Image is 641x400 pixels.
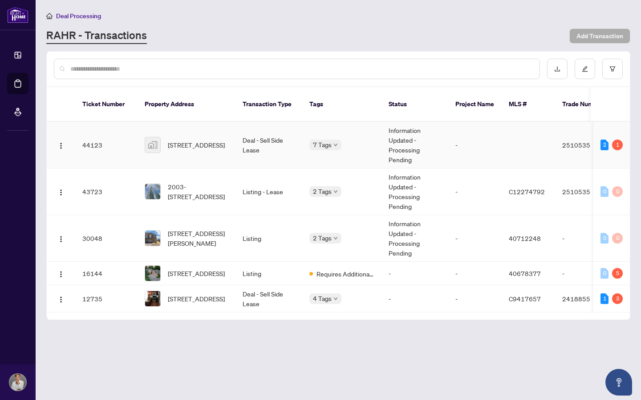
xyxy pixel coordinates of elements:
td: - [555,262,617,285]
span: 2003-[STREET_ADDRESS] [168,182,228,201]
td: Listing [235,262,302,285]
img: Logo [57,142,65,149]
div: 0 [612,233,623,244]
button: Logo [54,292,68,306]
td: - [448,285,502,312]
img: Logo [57,236,65,243]
td: - [555,215,617,262]
span: down [333,189,338,194]
td: - [448,168,502,215]
td: 2510535 [555,168,617,215]
span: down [333,296,338,301]
img: Profile Icon [9,374,26,391]
img: thumbnail-img [145,231,160,246]
td: - [448,215,502,262]
button: Logo [54,184,68,199]
div: 5 [612,268,623,279]
th: Property Address [138,87,235,122]
div: 0 [600,186,609,197]
th: Status [381,87,448,122]
td: 2418855 [555,285,617,312]
img: Logo [57,189,65,196]
td: - [448,122,502,168]
td: Information Updated - Processing Pending [381,122,448,168]
td: Listing - Lease [235,168,302,215]
img: Logo [57,271,65,278]
button: Add Transaction [569,28,630,44]
span: edit [582,66,588,72]
th: Project Name [448,87,502,122]
td: 16144 [75,262,138,285]
button: Logo [54,231,68,245]
button: filter [602,59,623,79]
th: MLS # [502,87,555,122]
td: 2510535 [555,122,617,168]
span: C9417657 [509,295,541,303]
span: 4 Tags [313,293,332,304]
td: Listing [235,215,302,262]
span: filter [609,66,616,72]
span: Deal Processing [56,12,101,20]
div: 1 [612,140,623,150]
th: Tags [302,87,381,122]
span: down [333,236,338,240]
button: Logo [54,266,68,280]
td: Information Updated - Processing Pending [381,215,448,262]
div: 0 [612,186,623,197]
td: 12735 [75,285,138,312]
span: download [554,66,560,72]
button: download [547,59,568,79]
button: Logo [54,138,68,152]
img: Logo [57,296,65,303]
img: thumbnail-img [145,266,160,281]
span: [STREET_ADDRESS][PERSON_NAME] [168,228,228,248]
div: 1 [600,293,609,304]
button: Open asap [605,369,632,396]
div: 2 [600,140,609,150]
span: 7 Tags [313,140,332,150]
div: 0 [600,233,609,244]
th: Ticket Number [75,87,138,122]
div: 0 [600,268,609,279]
span: 40678377 [509,269,541,277]
span: down [333,143,338,147]
td: 30048 [75,215,138,262]
td: - [381,285,448,312]
td: 44123 [75,122,138,168]
td: - [448,262,502,285]
th: Trade Number [555,87,617,122]
td: 43723 [75,168,138,215]
button: edit [575,59,595,79]
td: Information Updated - Processing Pending [381,168,448,215]
img: thumbnail-img [145,137,160,152]
img: thumbnail-img [145,291,160,306]
td: Deal - Sell Side Lease [235,122,302,168]
span: Requires Additional Docs [316,269,374,279]
img: logo [7,7,28,23]
span: [STREET_ADDRESS] [168,294,225,304]
span: home [46,13,53,19]
th: Transaction Type [235,87,302,122]
span: C12274792 [509,188,545,196]
td: - [381,262,448,285]
span: 2 Tags [313,186,332,196]
td: Deal - Sell Side Lease [235,285,302,312]
span: [STREET_ADDRESS] [168,140,225,150]
a: RAHR - Transactions [46,28,147,44]
div: 3 [612,293,623,304]
span: [STREET_ADDRESS] [168,268,225,278]
img: thumbnail-img [145,184,160,199]
span: 40712248 [509,234,541,242]
span: 2 Tags [313,233,332,243]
